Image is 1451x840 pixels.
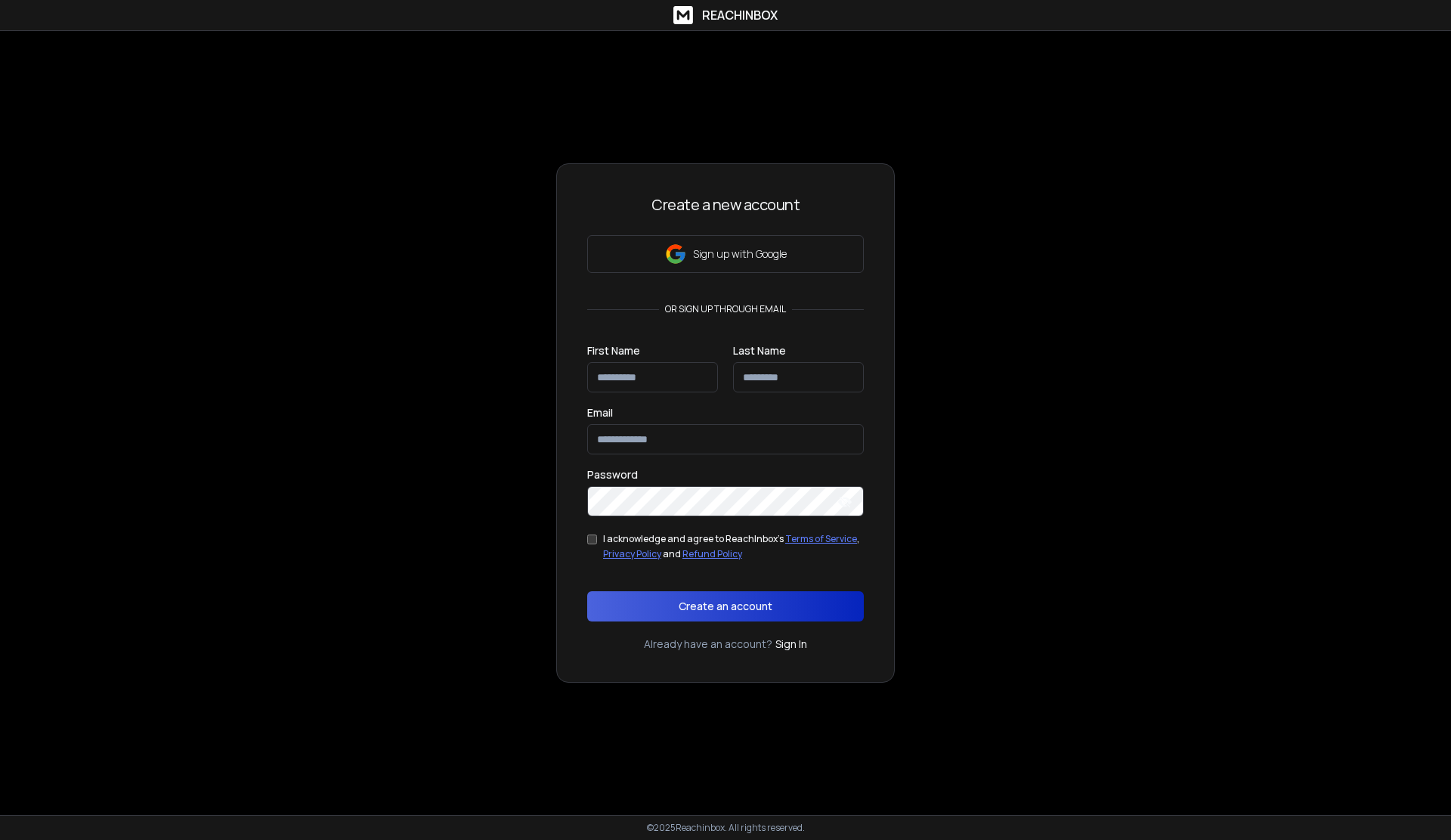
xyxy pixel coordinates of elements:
label: Password [587,470,638,480]
div: I acknowledge and agree to ReachInbox's , and [603,532,864,561]
a: Privacy Policy [603,547,661,560]
label: First Name [587,346,640,356]
a: Terms of Service [785,532,857,545]
a: Sign In [775,637,807,652]
button: Create an account [587,591,864,621]
label: Email [587,408,613,418]
p: Already have an account? [644,637,772,652]
button: Sign up with Google [587,235,864,273]
a: ReachInbox [673,6,778,24]
p: or sign up through email [659,303,792,315]
label: Last Name [733,346,786,356]
a: Refund Policy [682,547,742,560]
h3: Create a new account [587,194,864,215]
p: © 2025 Reachinbox. All rights reserved. [647,822,805,834]
p: Sign up with Google [693,246,787,262]
h1: ReachInbox [702,6,778,24]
